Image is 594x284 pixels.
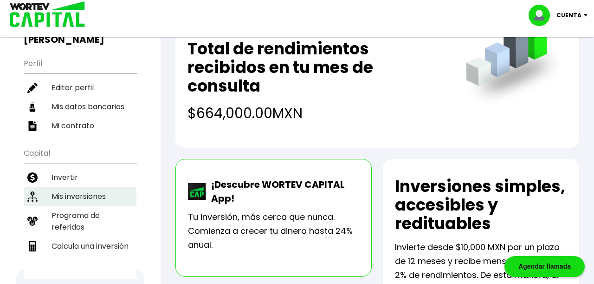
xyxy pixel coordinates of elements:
ul: Capital [24,143,136,279]
img: calculadora-icon.17d418c4.svg [27,241,38,251]
img: icon-down [581,14,594,17]
a: Calcula una inversión [24,237,136,256]
ul: Perfil [24,53,136,135]
img: grafica.516fef24.png [462,2,567,107]
b: [PERSON_NAME] [24,33,104,46]
img: inversiones-icon.6695dc30.svg [27,192,38,202]
a: Invertir [24,168,136,187]
p: Cuenta [556,8,581,22]
a: Editar perfil [24,78,136,97]
img: editar-icon.952d3147.svg [27,83,38,93]
p: ¡Descubre WORTEV CAPITAL App! [207,178,359,205]
img: recomiendanos-icon.9b8e9327.svg [27,216,38,226]
img: profile-image [529,5,556,26]
h4: $664,000.00 MXN [187,103,447,124]
img: invertir-icon.b3b967d7.svg [27,172,38,183]
p: Tu inversión, más cerca que nunca. Comienza a crecer tu dinero hasta 24% anual. [188,210,359,252]
div: Agendar llamada [504,256,585,277]
h2: Total de rendimientos recibidos en tu mes de consulta [187,40,447,95]
a: Mi contrato [24,116,136,135]
img: datos-icon.10cf9172.svg [27,102,38,112]
a: Programa de referidos [24,206,136,237]
a: Mis datos bancarios [24,97,136,116]
img: contrato-icon.f2db500c.svg [27,121,38,131]
h2: Inversiones simples, accesibles y redituables [395,177,567,233]
img: wortev-capital-app-icon [188,183,207,200]
a: Mis inversiones [24,187,136,206]
h3: Buen día, [24,22,136,46]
